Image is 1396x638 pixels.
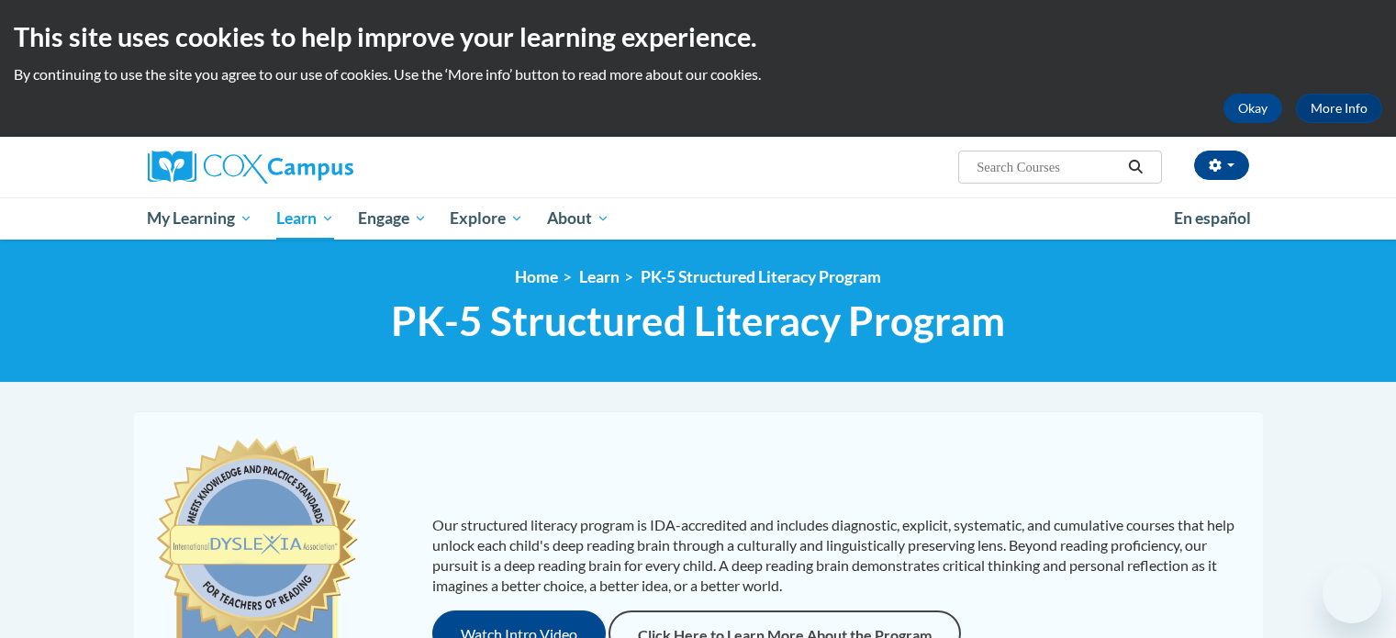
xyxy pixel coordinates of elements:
[975,156,1122,178] input: Search Courses
[1162,199,1263,238] a: En español
[147,207,252,229] span: My Learning
[14,64,1382,84] p: By continuing to use the site you agree to our use of cookies. Use the ‘More info’ button to read...
[547,207,609,229] span: About
[1223,94,1282,123] button: Okay
[515,267,558,286] a: Home
[14,18,1382,55] h2: This site uses cookies to help improve your learning experience.
[1122,156,1149,178] button: Search
[346,197,439,240] a: Engage
[432,515,1245,596] p: Our structured literacy program is IDA-accredited and includes diagnostic, explicit, systematic, ...
[535,197,621,240] a: About
[148,151,353,184] img: Cox Campus
[1296,94,1382,123] a: More Info
[438,197,535,240] a: Explore
[641,267,881,286] a: PK-5 Structured Literacy Program
[1194,151,1249,180] button: Account Settings
[358,207,427,229] span: Engage
[450,207,523,229] span: Explore
[579,267,620,286] a: Learn
[120,197,1277,240] div: Main menu
[1323,565,1381,623] iframe: Button to launch messaging window
[148,151,497,184] a: Cox Campus
[391,297,1005,345] span: PK-5 Structured Literacy Program
[136,197,265,240] a: My Learning
[1174,208,1251,228] span: En español
[264,197,346,240] a: Learn
[276,207,334,229] span: Learn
